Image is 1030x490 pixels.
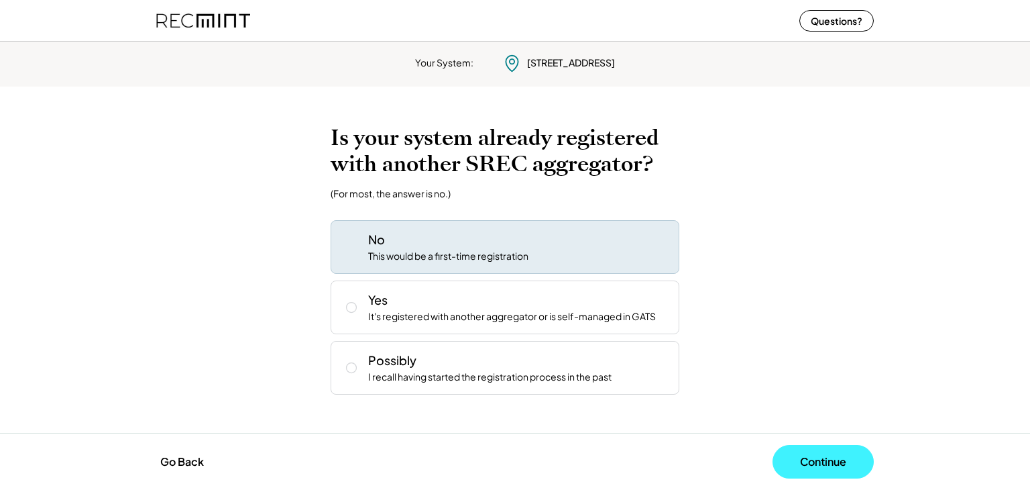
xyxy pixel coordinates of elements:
[368,291,388,308] div: Yes
[156,447,208,477] button: Go Back
[415,56,473,70] div: Your System:
[331,125,699,177] h2: Is your system already registered with another SREC aggregator?
[368,250,528,263] div: This would be a first-time registration
[331,187,451,199] div: (For most, the answer is no.)
[156,3,250,38] img: recmint-logotype%403x%20%281%29.jpeg
[527,56,615,70] div: [STREET_ADDRESS]
[368,371,612,384] div: I recall having started the registration process in the past
[368,352,416,369] div: Possibly
[368,310,656,324] div: It's registered with another aggregator or is self-managed in GATS
[772,445,874,479] button: Continue
[368,231,385,248] div: No
[799,10,874,32] button: Questions?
